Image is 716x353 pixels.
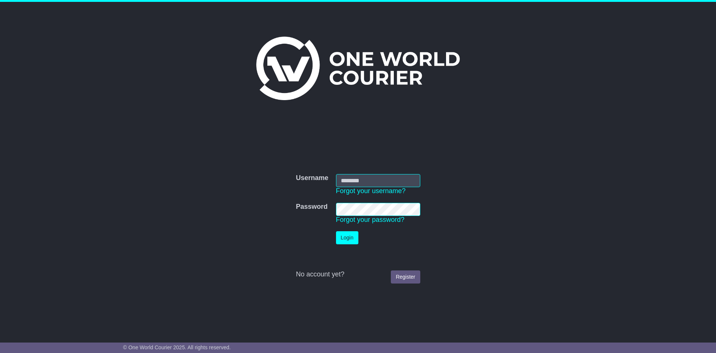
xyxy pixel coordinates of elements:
label: Password [296,203,327,211]
img: One World [256,37,460,100]
a: Forgot your username? [336,187,406,195]
label: Username [296,174,328,182]
a: Forgot your password? [336,216,405,223]
span: © One World Courier 2025. All rights reserved. [123,344,231,350]
button: Login [336,231,358,244]
div: No account yet? [296,270,420,279]
a: Register [391,270,420,284]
